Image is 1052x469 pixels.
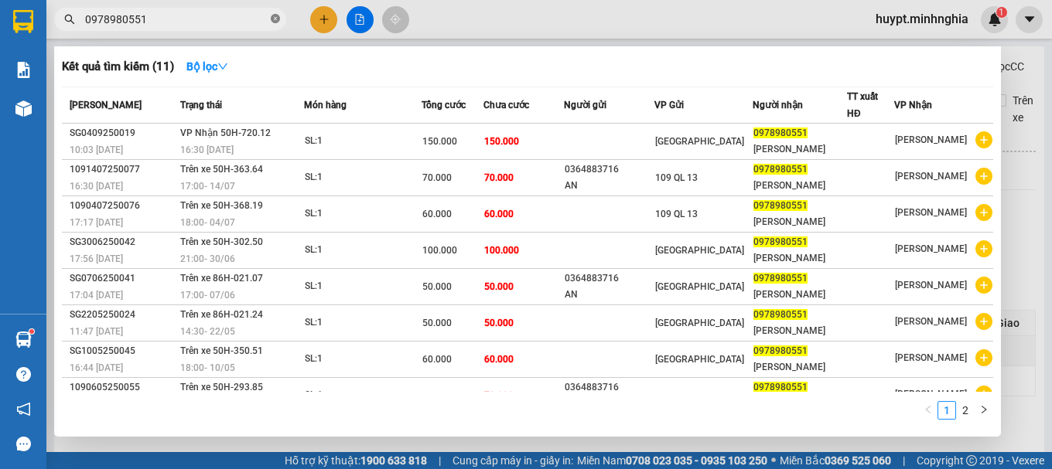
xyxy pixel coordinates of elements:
[484,245,519,256] span: 100.000
[70,217,123,228] span: 17:17 [DATE]
[15,62,32,78] img: solution-icon
[70,307,176,323] div: SG2205250024
[975,277,992,294] span: plus-circle
[180,253,235,264] span: 21:00 - 30/06
[180,100,222,110] span: Trạng thái
[655,245,744,256] span: [GEOGRAPHIC_DATA]
[484,390,514,401] span: 70.000
[753,178,846,194] div: [PERSON_NAME]
[70,198,176,214] div: 1090407250076
[64,14,75,25] span: search
[975,240,992,257] span: plus-circle
[975,313,992,330] span: plus-circle
[753,273,808,284] span: 0978980551
[956,401,975,420] li: 2
[938,401,956,420] li: 1
[484,136,519,147] span: 150.000
[895,243,967,254] span: [PERSON_NAME]
[483,100,529,110] span: Chưa cước
[895,207,967,218] span: [PERSON_NAME]
[180,181,235,192] span: 17:00 - 14/07
[919,401,938,420] li: Previous Page
[13,10,33,33] img: logo-vxr
[180,309,263,320] span: Trên xe 86H-021.24
[655,209,698,219] span: 109 QL 13
[895,134,967,145] span: [PERSON_NAME]
[895,280,967,291] span: [PERSON_NAME]
[484,172,514,183] span: 70.000
[957,402,974,419] a: 2
[180,345,263,356] span: Trên xe 50H-350.51
[305,387,421,404] div: SL: 1
[564,100,606,110] span: Người gửi
[180,362,235,373] span: 18:00 - 10/05
[15,100,32,117] img: warehouse-icon
[975,168,992,185] span: plus-circle
[484,318,514,328] span: 50.000
[180,144,234,155] span: 16:30 [DATE]
[753,359,846,376] div: [PERSON_NAME]
[70,270,176,287] div: SG0706250041
[422,245,457,256] span: 100.000
[186,60,228,73] strong: Bộ lọc
[271,12,280,27] span: close-circle
[753,214,846,230] div: [PERSON_NAME]
[29,329,34,334] sup: 1
[180,326,235,337] span: 14:30 - 22/05
[305,169,421,186] div: SL: 1
[180,217,235,228] span: 18:00 - 04/07
[305,351,421,368] div: SL: 1
[422,209,452,219] span: 60.000
[753,141,846,158] div: [PERSON_NAME]
[70,181,123,192] span: 16:30 [DATE]
[422,136,457,147] span: 150.000
[975,131,992,148] span: plus-circle
[753,127,808,138] span: 0978980551
[16,402,31,416] span: notification
[70,326,123,337] span: 11:47 [DATE]
[938,402,955,419] a: 1
[655,354,744,365] span: [GEOGRAPHIC_DATA]
[655,136,744,147] span: [GEOGRAPHIC_DATA]
[655,318,744,328] span: [GEOGRAPHIC_DATA]
[305,314,421,331] div: SL: 1
[180,290,235,301] span: 17:00 - 07/06
[753,100,803,110] span: Người nhận
[271,14,280,23] span: close-circle
[304,100,347,110] span: Món hàng
[565,161,654,178] div: 0364883716
[174,54,241,79] button: Bộ lọcdown
[565,379,654,396] div: 0364883716
[70,343,176,359] div: SG1005250045
[924,405,933,414] span: left
[484,209,514,219] span: 60.000
[895,171,967,182] span: [PERSON_NAME]
[16,367,31,382] span: question-circle
[305,133,421,150] div: SL: 1
[70,290,123,301] span: 17:04 [DATE]
[70,362,123,373] span: 16:44 [DATE]
[70,379,176,396] div: 1090605250055
[422,354,452,365] span: 60.000
[180,200,263,211] span: Trên xe 50H-368.19
[422,172,452,183] span: 70.000
[895,389,967,399] span: [PERSON_NAME]
[180,273,263,284] span: Trên xe 86H-021.07
[895,316,967,327] span: [PERSON_NAME]
[305,278,421,295] div: SL: 1
[422,390,452,401] span: 70.000
[753,345,808,356] span: 0978980551
[70,125,176,141] div: SG0409250019
[655,172,698,183] span: 109 QL 13
[753,323,846,339] div: [PERSON_NAME]
[180,236,263,247] span: Trên xe 50H-302.50
[484,354,514,365] span: 60.000
[919,401,938,420] button: left
[847,91,878,119] span: TT xuất HĐ
[975,401,993,420] button: right
[70,100,142,110] span: [PERSON_NAME]
[565,287,654,303] div: AN
[70,161,176,178] div: 1091407250077
[422,281,452,292] span: 50.000
[975,386,992,403] span: plus-circle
